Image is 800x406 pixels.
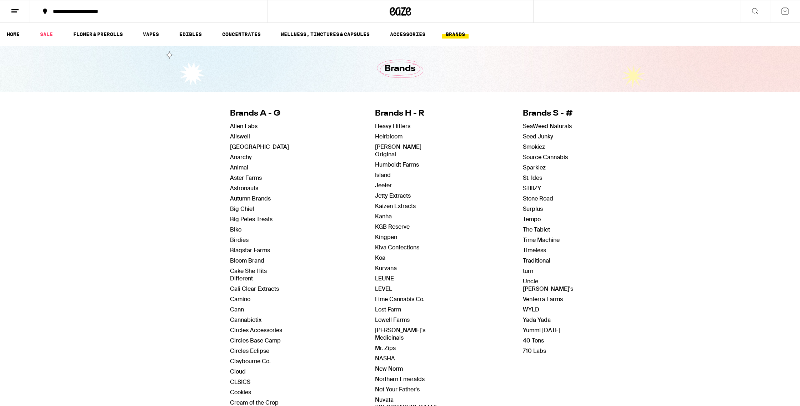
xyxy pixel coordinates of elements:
a: Surplus [523,205,543,213]
a: The Tablet [523,226,550,233]
a: Kaizen Extracts [375,202,416,210]
a: Venterra Farms [523,295,563,303]
a: SeaWeed Naturals [523,122,572,130]
a: Island [375,171,391,179]
a: turn [523,267,533,275]
a: Camino [230,295,250,303]
a: HOME [3,30,23,39]
a: Jetty Extracts [375,192,411,199]
a: [PERSON_NAME]'s Medicinals [375,326,425,341]
a: Cloud [230,368,246,375]
a: CLSICS [230,378,250,386]
a: Northern Emeralds [375,375,425,383]
a: Heirbloom [375,133,402,140]
a: BRANDS [442,30,469,39]
a: Kurvana [375,264,397,272]
a: VAPES [139,30,162,39]
a: Cann [230,306,244,313]
a: Yummi [DATE] [523,326,560,334]
span: Hi. Need any help? [4,5,51,11]
a: Astronauts [230,184,258,192]
a: Autumn Brands [230,195,271,202]
a: Humboldt Farms [375,161,419,168]
a: Stone Road [523,195,553,202]
a: KGB Reserve [375,223,410,230]
a: Cali Clear Extracts [230,285,279,293]
a: ACCESSORIES [386,30,429,39]
a: [PERSON_NAME] Original [375,143,421,158]
a: Bloom Brand [230,257,264,264]
a: Claybourne Co. [230,357,271,365]
a: Yada Yada [523,316,551,324]
a: Anarchy [230,153,252,161]
a: Big Chief [230,205,254,213]
a: Seed Junky [523,133,553,140]
a: Circles Base Camp [230,337,281,344]
a: Lost Farm [375,306,401,313]
a: STIIIZY [523,184,541,192]
a: Birdies [230,236,249,244]
a: WELLNESS, TINCTURES & CAPSULES [277,30,373,39]
a: FLOWER & PREROLLS [70,30,126,39]
a: WYLD [523,306,539,313]
a: SALE [36,30,56,39]
a: Lime Cannabis Co. [375,295,425,303]
a: Smokiez [523,143,545,151]
a: New Norm [375,365,403,372]
a: Uncle [PERSON_NAME]'s [523,278,573,293]
h4: Brands S - # [523,108,573,119]
a: Source Cannabis [523,153,568,161]
a: EDIBLES [176,30,205,39]
a: Mr. Zips [375,344,396,352]
a: Big Petes Treats [230,215,272,223]
a: CONCENTRATES [219,30,264,39]
a: Blaqstar Farms [230,247,270,254]
h4: Brands A - G [230,108,289,119]
a: Cannabiotix [230,316,261,324]
a: Alien Labs [230,122,257,130]
a: Traditional [523,257,550,264]
h1: Brands [385,63,415,75]
a: 40 Tons [523,337,544,344]
a: St. Ides [523,174,542,182]
a: Animal [230,164,248,171]
a: Biko [230,226,241,233]
a: [GEOGRAPHIC_DATA] [230,143,289,151]
a: Allswell [230,133,250,140]
a: Lowell Farms [375,316,410,324]
a: Kiva Confections [375,244,419,251]
a: Circles Accessories [230,326,282,334]
a: Koa [375,254,385,262]
a: 710 Labs [523,347,546,355]
a: Heavy Hitters [375,122,410,130]
a: Tempo [523,215,541,223]
a: Time Machine [523,236,560,244]
a: Not Your Father's [375,386,420,393]
a: Aster Farms [230,174,262,182]
a: Jeeter [375,182,392,189]
a: Cake She Hits Different [230,267,267,282]
a: Kanha [375,213,392,220]
a: Timeless [523,247,546,254]
a: Sparkiez [523,164,546,171]
a: LEUNE [375,275,394,282]
h4: Brands H - R [375,108,437,119]
a: Kingpen [375,233,397,241]
a: LEVEL [375,285,392,293]
a: NASHA [375,355,395,362]
a: Circles Eclipse [230,347,269,355]
a: Cookies [230,389,251,396]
